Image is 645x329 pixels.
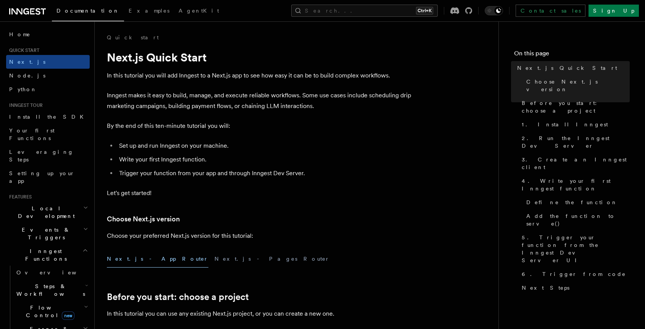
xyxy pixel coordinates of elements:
[523,209,630,231] a: Add the function to serve()
[6,124,90,145] a: Your first Functions
[174,2,224,21] a: AgentKit
[107,70,412,81] p: In this tutorial you will add Inngest to a Next.js app to see how easy it can be to build complex...
[523,75,630,96] a: Choose Next.js version
[9,127,55,141] span: Your first Functions
[522,270,626,278] span: 6. Trigger from code
[6,110,90,124] a: Install the SDK
[526,198,618,206] span: Define the function
[526,78,630,93] span: Choose Next.js version
[6,205,83,220] span: Local Development
[522,234,630,264] span: 5. Trigger your function from the Inngest Dev Server UI
[16,269,95,276] span: Overview
[6,82,90,96] a: Python
[514,61,630,75] a: Next.js Quick Start
[117,140,412,151] li: Set up and run Inngest on your machine.
[6,55,90,69] a: Next.js
[9,86,37,92] span: Python
[179,8,219,14] span: AgentKit
[13,279,90,301] button: Steps & Workflows
[514,49,630,61] h4: On this page
[9,73,45,79] span: Node.js
[214,250,330,268] button: Next.js - Pages Router
[485,6,503,15] button: Toggle dark mode
[516,5,585,17] a: Contact sales
[13,301,90,322] button: Flow Controlnew
[107,308,412,319] p: In this tutorial you can use any existing Next.js project, or you can create a new one.
[9,59,45,65] span: Next.js
[117,154,412,165] li: Write your first Inngest function.
[519,267,630,281] a: 6. Trigger from code
[6,69,90,82] a: Node.js
[107,90,412,111] p: Inngest makes it easy to build, manage, and execute reliable workflows. Some use cases include sc...
[519,96,630,118] a: Before you start: choose a project
[6,166,90,188] a: Setting up your app
[522,177,630,192] span: 4. Write your first Inngest function
[56,8,119,14] span: Documentation
[9,114,88,120] span: Install the SDK
[522,156,630,171] span: 3. Create an Inngest client
[6,27,90,41] a: Home
[6,223,90,244] button: Events & Triggers
[6,226,83,241] span: Events & Triggers
[107,50,412,64] h1: Next.js Quick Start
[13,304,84,319] span: Flow Control
[6,194,32,200] span: Features
[526,212,630,227] span: Add the function to serve()
[107,231,412,241] p: Choose your preferred Next.js version for this tutorial:
[62,311,74,320] span: new
[6,102,43,108] span: Inngest tour
[522,121,608,128] span: 1. Install Inngest
[517,64,617,72] span: Next.js Quick Start
[519,153,630,174] a: 3. Create an Inngest client
[124,2,174,21] a: Examples
[6,247,82,263] span: Inngest Functions
[9,149,74,163] span: Leveraging Steps
[129,8,169,14] span: Examples
[9,31,31,38] span: Home
[13,282,85,298] span: Steps & Workflows
[107,292,249,302] a: Before you start: choose a project
[117,168,412,179] li: Trigger your function from your app and through Inngest Dev Server.
[107,214,180,224] a: Choose Next.js version
[6,47,39,53] span: Quick start
[52,2,124,21] a: Documentation
[523,195,630,209] a: Define the function
[589,5,639,17] a: Sign Up
[9,170,75,184] span: Setting up your app
[107,188,412,198] p: Let's get started!
[519,231,630,267] a: 5. Trigger your function from the Inngest Dev Server UI
[291,5,438,17] button: Search...Ctrl+K
[416,7,433,15] kbd: Ctrl+K
[522,284,569,292] span: Next Steps
[6,202,90,223] button: Local Development
[522,99,630,115] span: Before you start: choose a project
[519,118,630,131] a: 1. Install Inngest
[6,145,90,166] a: Leveraging Steps
[519,174,630,195] a: 4. Write your first Inngest function
[519,131,630,153] a: 2. Run the Inngest Dev Server
[519,281,630,295] a: Next Steps
[13,266,90,279] a: Overview
[522,134,630,150] span: 2. Run the Inngest Dev Server
[107,121,412,131] p: By the end of this ten-minute tutorial you will:
[107,250,208,268] button: Next.js - App Router
[107,34,159,41] a: Quick start
[6,244,90,266] button: Inngest Functions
